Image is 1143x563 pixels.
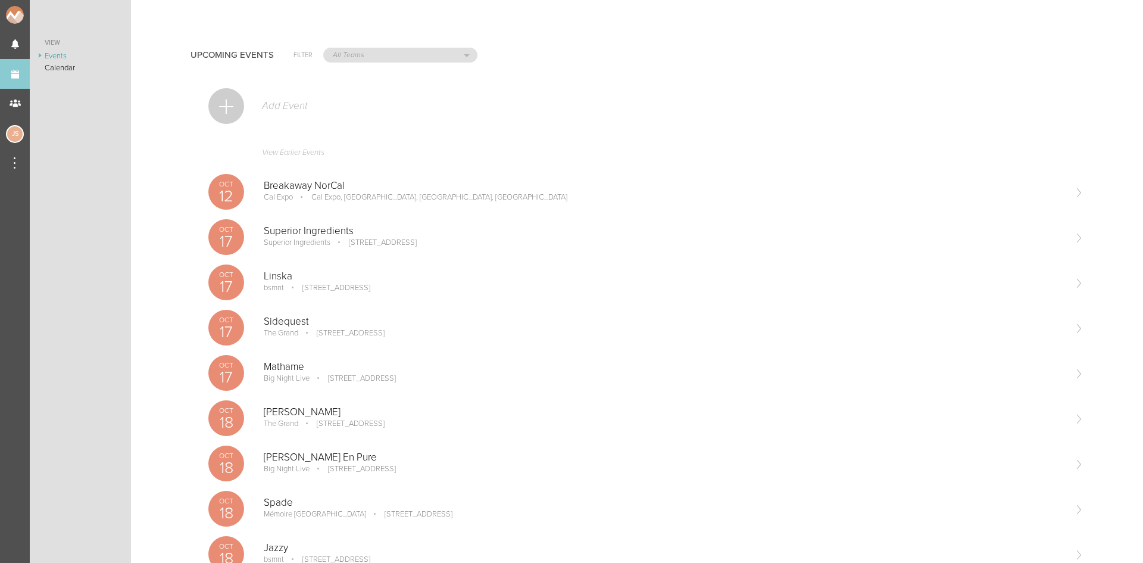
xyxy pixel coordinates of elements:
[264,452,1064,464] p: [PERSON_NAME] En Pure
[286,283,370,293] p: [STREET_ADDRESS]
[261,100,308,112] p: Add Event
[264,192,293,202] p: Cal Expo
[264,180,1064,192] p: Breakaway NorCal
[208,188,244,204] p: 12
[264,270,1064,282] p: Linska
[332,238,417,247] p: [STREET_ADDRESS]
[208,324,244,340] p: 17
[264,509,366,519] p: Mémoire [GEOGRAPHIC_DATA]
[30,62,131,74] a: Calendar
[208,279,244,295] p: 17
[264,283,284,293] p: bsmnt
[208,316,244,324] p: Oct
[295,192,567,202] p: Cal Expo, [GEOGRAPHIC_DATA], [GEOGRAPHIC_DATA], [GEOGRAPHIC_DATA]
[208,505,244,521] p: 18
[6,125,24,143] div: Jessica Smith
[208,415,244,431] p: 18
[264,316,1064,328] p: Sidequest
[208,452,244,459] p: Oct
[208,497,244,505] p: Oct
[264,238,330,247] p: Superior Ingredients
[208,407,244,414] p: Oct
[300,419,385,428] p: [STREET_ADDRESS]
[208,369,244,385] p: 17
[264,542,1064,554] p: Jazzy
[264,419,298,428] p: The Grand
[264,374,310,383] p: Big Night Live
[208,226,244,233] p: Oct
[264,406,1064,418] p: [PERSON_NAME]
[293,50,313,60] h6: Filter
[311,464,396,474] p: [STREET_ADDRESS]
[264,328,298,338] p: The Grand
[208,142,1083,169] a: View Earlier Events
[300,328,385,338] p: [STREET_ADDRESS]
[311,374,396,383] p: [STREET_ADDRESS]
[6,6,73,24] img: NOMAD
[368,509,452,519] p: [STREET_ADDRESS]
[264,225,1064,237] p: Superior Ingredients
[208,271,244,278] p: Oct
[208,362,244,369] p: Oct
[30,50,131,62] a: Events
[208,181,244,188] p: Oct
[208,543,244,550] p: Oct
[30,36,131,50] a: View
[264,464,310,474] p: Big Night Live
[208,460,244,476] p: 18
[264,361,1064,373] p: Mathame
[208,234,244,250] p: 17
[264,497,1064,509] p: Spade
[190,50,274,60] h4: Upcoming Events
